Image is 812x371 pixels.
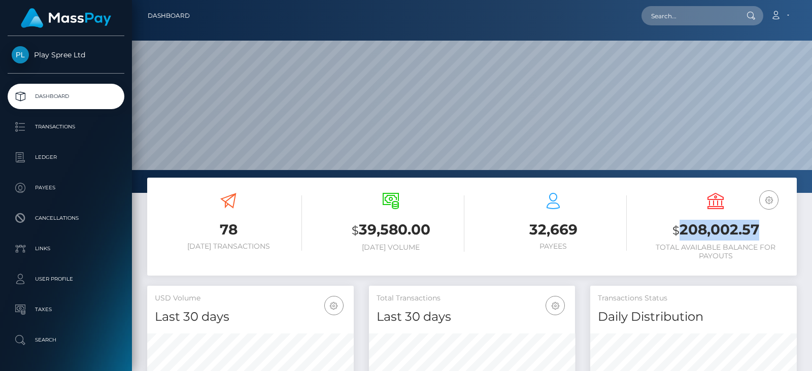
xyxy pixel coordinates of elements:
[480,242,627,251] h6: Payees
[12,180,120,195] p: Payees
[598,293,789,303] h5: Transactions Status
[12,150,120,165] p: Ledger
[155,308,346,326] h4: Last 30 days
[155,220,302,240] h3: 78
[12,119,120,134] p: Transactions
[317,220,464,241] h3: 39,580.00
[8,236,124,261] a: Links
[598,308,789,326] h4: Daily Distribution
[377,308,568,326] h4: Last 30 days
[155,293,346,303] h5: USD Volume
[21,8,111,28] img: MassPay Logo
[8,175,124,200] a: Payees
[642,220,789,241] h3: 208,002.57
[8,50,124,59] span: Play Spree Ltd
[12,272,120,287] p: User Profile
[12,89,120,104] p: Dashboard
[377,293,568,303] h5: Total Transactions
[480,220,627,240] h3: 32,669
[8,206,124,231] a: Cancellations
[317,243,464,252] h6: [DATE] Volume
[8,84,124,109] a: Dashboard
[8,327,124,353] a: Search
[641,6,737,25] input: Search...
[8,114,124,140] a: Transactions
[352,223,359,238] small: $
[8,145,124,170] a: Ledger
[12,302,120,317] p: Taxes
[8,297,124,322] a: Taxes
[12,332,120,348] p: Search
[8,266,124,292] a: User Profile
[12,241,120,256] p: Links
[12,46,29,63] img: Play Spree Ltd
[672,223,680,238] small: $
[155,242,302,251] h6: [DATE] Transactions
[12,211,120,226] p: Cancellations
[148,5,190,26] a: Dashboard
[642,243,789,260] h6: Total Available Balance for Payouts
